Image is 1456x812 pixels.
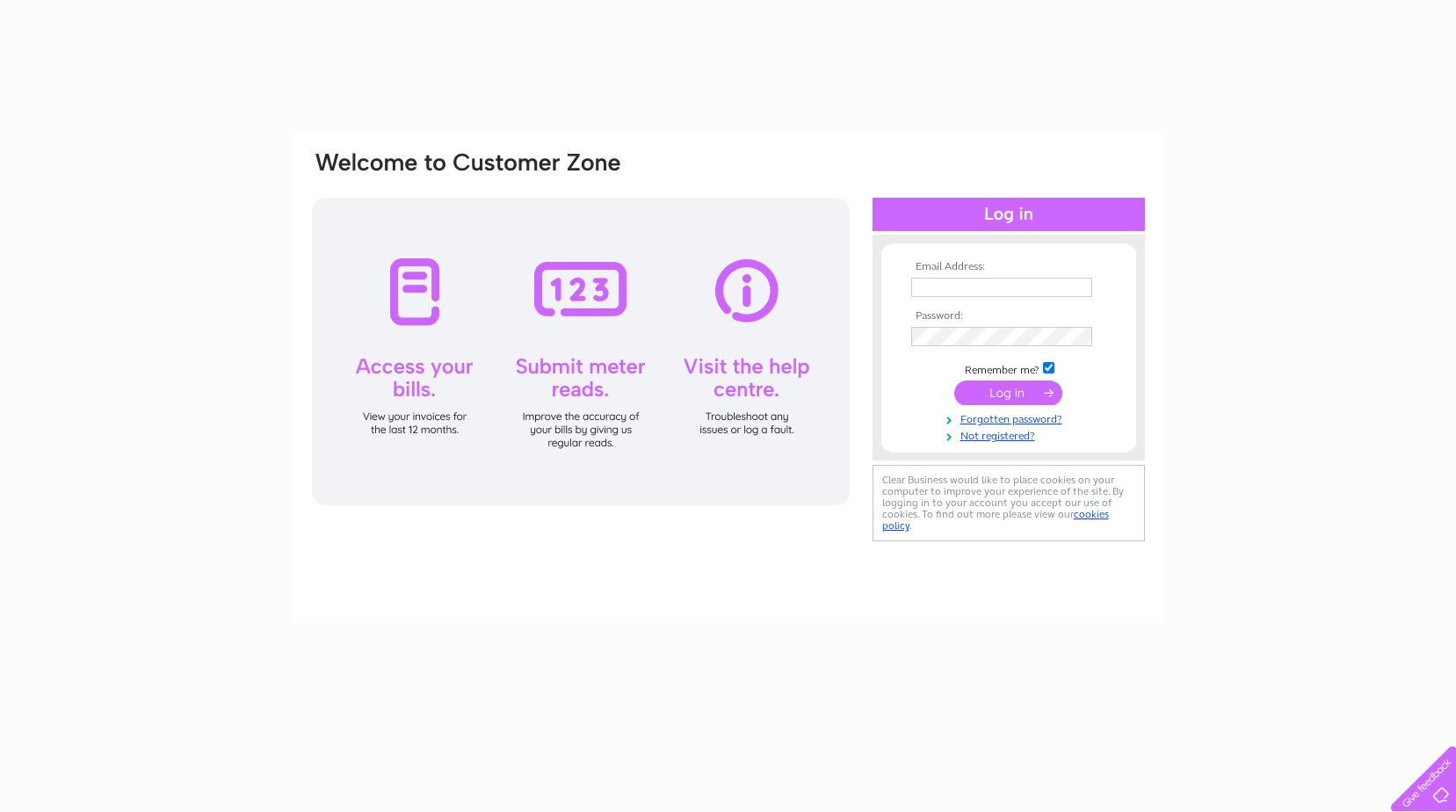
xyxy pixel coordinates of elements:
[907,310,1111,323] th: Password:
[907,359,1111,377] td: Remember me?
[873,465,1145,541] div: Clear Business would like to place cookies on your computer to improve your experience of the sit...
[911,410,1111,426] a: Forgotten password?
[911,426,1111,443] a: Not registered?
[907,261,1111,273] th: Email Address:
[954,381,1062,405] input: Submit
[882,508,1109,532] a: cookies policy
